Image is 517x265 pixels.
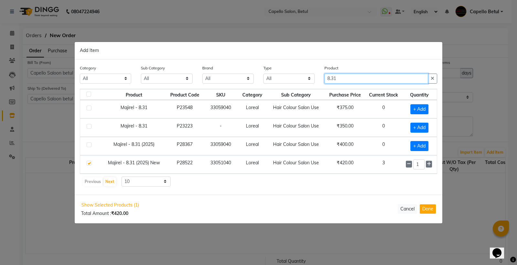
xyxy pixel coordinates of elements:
[365,137,402,155] td: 0
[267,100,325,118] td: Hair Colour Salon Use
[325,118,365,137] td: ₹350.00
[365,118,402,137] td: 0
[267,155,325,174] td: Hair Colour Salon Use
[410,123,428,133] span: + Add
[325,100,365,118] td: ₹375.00
[203,137,238,155] td: 33059040
[141,65,165,71] label: Sub Category
[238,118,267,137] td: Loreal
[102,118,166,137] td: Majirel - 8.31
[166,118,203,137] td: P23223
[166,155,203,174] td: P28522
[80,65,96,71] label: Category
[104,177,116,186] button: Next
[398,204,417,214] button: Cancel
[102,137,166,155] td: Majirel - 8.31 (2025)
[238,100,267,118] td: Loreal
[267,118,325,137] td: Hair Colour Salon Use
[410,104,428,114] span: + Add
[203,118,238,137] td: -
[365,100,402,118] td: 0
[203,100,238,118] td: 33059040
[102,89,166,100] th: Product
[166,100,203,118] td: P23548
[202,65,213,71] label: Brand
[420,204,436,214] button: Done
[81,201,139,209] span: Show Selected Products (1)
[203,89,238,100] th: SKU
[267,89,325,100] th: Sub Category
[166,137,203,155] td: P28367
[166,89,203,100] th: Product Code
[238,155,267,174] td: Loreal
[263,65,272,71] label: Type
[365,155,402,174] td: 3
[325,155,365,174] td: ₹420.00
[75,42,442,59] div: Add Item
[410,141,428,151] span: + Add
[111,210,128,216] b: ₹420.00
[238,137,267,155] td: Loreal
[325,137,365,155] td: ₹400.00
[490,239,511,259] iframe: chat widget
[329,92,361,98] span: Purchase Price
[324,65,338,71] label: Product
[324,74,428,84] input: Search or Scan Product
[81,210,128,216] span: Total Amount :
[102,155,166,174] td: Majirel - 8.31 (2025) New
[102,100,166,118] td: Majirel - 8.31
[402,89,437,100] th: Quantity
[203,155,238,174] td: 33051040
[365,89,402,100] th: Current Stock
[267,137,325,155] td: Hair Colour Salon Use
[238,89,267,100] th: Category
